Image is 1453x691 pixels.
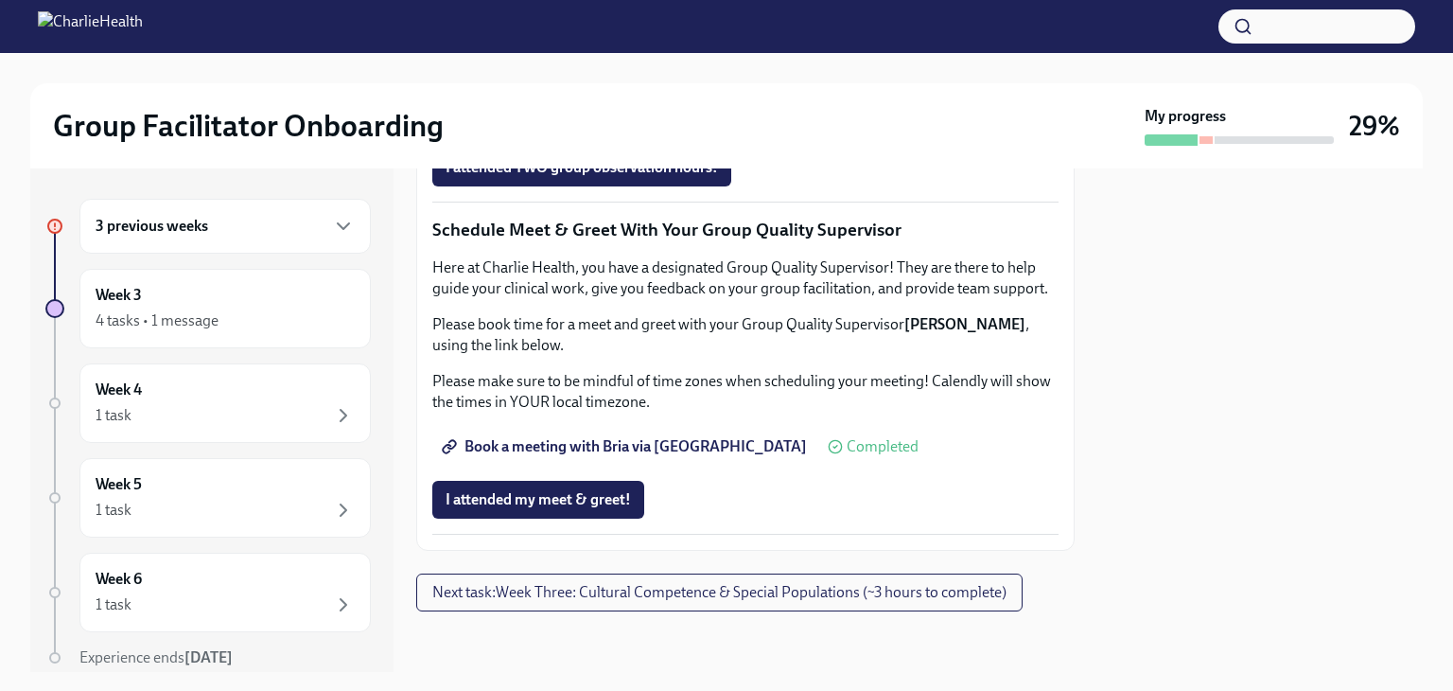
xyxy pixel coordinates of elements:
[45,458,371,538] a: Week 51 task
[96,500,131,521] div: 1 task
[432,218,1059,242] p: Schedule Meet & Greet With Your Group Quality Supervisor
[38,11,143,42] img: CharlieHealth
[432,314,1059,356] p: Please book time for a meet and greet with your Group Quality Supervisor , using the link below.
[45,269,371,348] a: Week 34 tasks • 1 message
[96,380,142,400] h6: Week 4
[432,371,1059,413] p: Please make sure to be mindful of time zones when scheduling your meeting! Calendly will show the...
[904,315,1025,333] strong: [PERSON_NAME]
[53,107,444,145] h2: Group Facilitator Onboarding
[847,439,919,454] span: Completed
[432,583,1007,602] span: Next task : Week Three: Cultural Competence & Special Populations (~3 hours to complete)
[96,310,219,331] div: 4 tasks • 1 message
[432,481,644,519] button: I attended my meet & greet!
[432,257,1059,299] p: Here at Charlie Health, you have a designated Group Quality Supervisor! They are there to help gu...
[79,648,233,666] span: Experience ends
[96,594,131,615] div: 1 task
[432,428,820,466] a: Book a meeting with Bria via [GEOGRAPHIC_DATA]
[96,216,208,237] h6: 3 previous weeks
[45,363,371,443] a: Week 41 task
[96,285,142,306] h6: Week 3
[1145,106,1226,127] strong: My progress
[416,574,1023,611] button: Next task:Week Three: Cultural Competence & Special Populations (~3 hours to complete)
[45,553,371,632] a: Week 61 task
[96,405,131,426] div: 1 task
[184,648,233,666] strong: [DATE]
[96,569,142,590] h6: Week 6
[79,199,371,254] div: 3 previous weeks
[446,437,807,456] span: Book a meeting with Bria via [GEOGRAPHIC_DATA]
[96,474,142,495] h6: Week 5
[446,490,631,509] span: I attended my meet & greet!
[1349,109,1400,143] h3: 29%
